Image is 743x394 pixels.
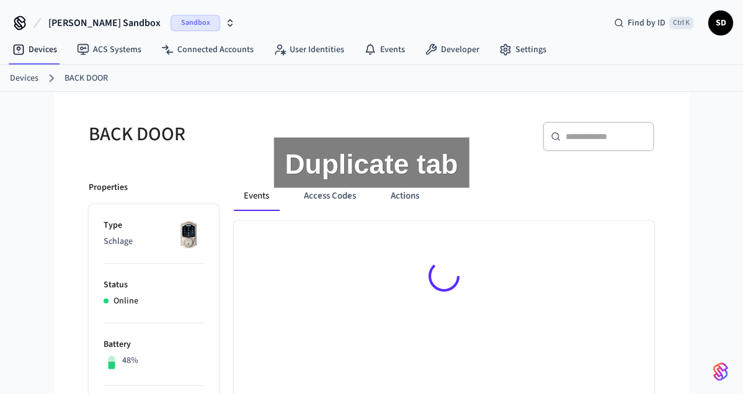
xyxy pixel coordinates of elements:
span: SD [710,12,732,34]
button: Actions [381,181,429,211]
p: Battery [104,338,204,351]
a: ACS Systems [67,38,151,61]
div: Find by IDCtrl K [604,12,703,34]
p: 48% [122,354,138,367]
a: Developer [415,38,489,61]
span: Find by ID [628,17,665,29]
p: Properties [89,181,128,194]
a: Devices [2,38,67,61]
div: ant example [234,181,654,211]
img: Schlage Sense Smart Deadbolt with Camelot Trim, Front [173,219,204,250]
button: Events [234,181,279,211]
a: Events [354,38,415,61]
a: BACK DOOR [65,72,108,85]
a: Devices [10,72,38,85]
span: Sandbox [171,15,220,31]
p: Status [104,279,204,292]
a: Connected Accounts [151,38,264,61]
a: Settings [489,38,556,61]
p: Online [113,295,138,308]
h5: BACK DOOR [89,122,364,147]
span: [PERSON_NAME] Sandbox [48,16,161,30]
a: User Identities [264,38,354,61]
p: Schlage [104,235,204,248]
button: Access Codes [294,181,366,211]
button: SD [708,11,733,35]
img: SeamLogoGradient.69752ec5.svg [713,362,728,382]
p: Type [104,219,204,232]
span: Ctrl K [669,17,693,29]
